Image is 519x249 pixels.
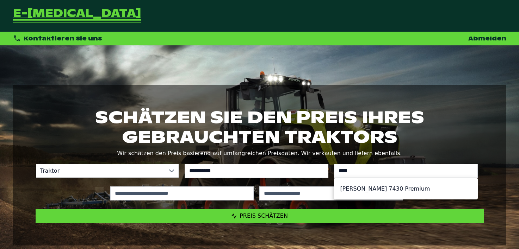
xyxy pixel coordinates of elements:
ul: Option List [334,178,477,199]
span: Preis schätzen [240,212,288,219]
h1: Schätzen Sie den Preis Ihres gebrauchten Traktors [36,107,484,147]
p: Wir schätzen den Preis basierend auf umfangreichen Preisdaten. Wir verkaufen und liefern ebenfalls. [36,148,484,158]
a: Abmelden [468,35,506,42]
span: Traktor [36,164,165,178]
button: Preis schätzen [36,209,484,223]
li: [PERSON_NAME] 7430 Premium [334,181,477,196]
div: Kontaktieren Sie uns [13,34,103,43]
a: Zurück zur Startseite [13,8,141,23]
span: Kontaktieren Sie uns [24,35,102,42]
